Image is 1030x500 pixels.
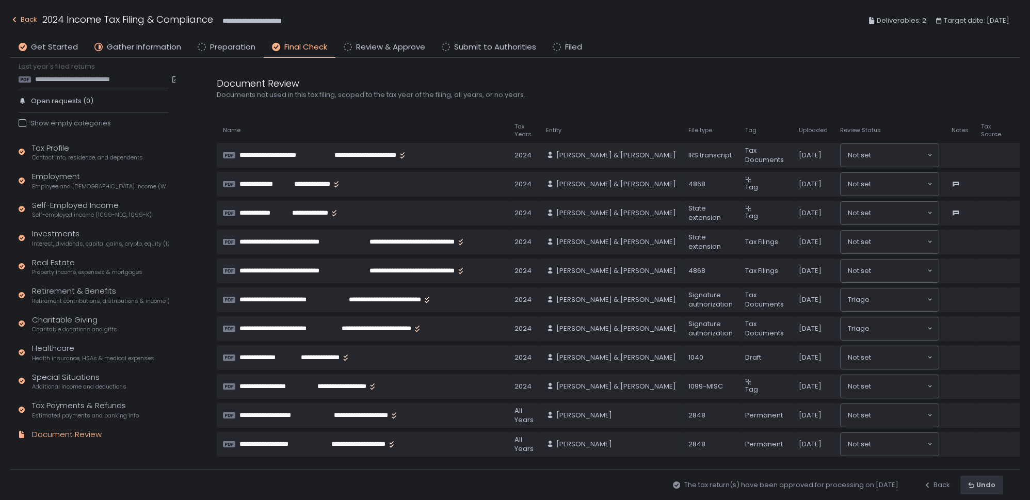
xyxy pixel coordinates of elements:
span: [PERSON_NAME] & [PERSON_NAME] [556,208,676,218]
div: Self-Employed Income [32,200,152,219]
div: Search for option [841,317,939,340]
input: Search for option [871,150,926,160]
div: Search for option [841,173,939,196]
span: [PERSON_NAME] & [PERSON_NAME] [556,151,676,160]
input: Search for option [871,237,926,247]
span: Tax Years [514,123,534,138]
span: Get Started [31,41,78,53]
span: [DATE] [799,266,822,276]
span: Target date: [DATE] [944,14,1009,27]
input: Search for option [870,324,926,334]
span: [DATE] [799,237,822,247]
span: [DATE] [799,411,822,420]
div: Back [10,13,37,26]
div: Search for option [841,346,939,369]
span: Triage [848,324,870,334]
input: Search for option [871,352,926,363]
span: Triage [848,295,870,305]
div: Tax Profile [32,142,143,162]
span: [PERSON_NAME] & [PERSON_NAME] [556,180,676,189]
div: Document Review [217,76,712,90]
input: Search for option [871,208,926,218]
span: [DATE] [799,353,822,362]
span: [DATE] [799,208,822,218]
span: Not set [848,381,871,392]
input: Search for option [871,266,926,276]
span: [PERSON_NAME] & [PERSON_NAME] [556,324,676,333]
div: Document Review [32,429,102,441]
span: Notes [952,126,969,134]
span: [DATE] [799,151,822,160]
div: Search for option [841,144,939,167]
div: Back [923,480,950,490]
div: Healthcare [32,343,154,362]
span: Interest, dividends, capital gains, crypto, equity (1099s, K-1s) [32,240,169,248]
span: Name [223,126,240,134]
div: Search for option [841,404,939,427]
span: Review Status [840,126,881,134]
span: [DATE] [799,324,822,333]
span: [PERSON_NAME] & [PERSON_NAME] [556,266,676,276]
div: Documents not used in this tax filing, scoped to the tax year of the filing, all years, or no years. [217,90,712,100]
div: Retirement & Benefits [32,285,169,305]
h1: 2024 Income Tax Filing & Compliance [42,12,213,26]
div: Search for option [841,375,939,398]
div: Search for option [841,288,939,311]
button: Back [923,476,950,494]
span: [DATE] [799,440,822,449]
div: Search for option [841,260,939,282]
span: [PERSON_NAME] & [PERSON_NAME] [556,237,676,247]
span: Tag [745,182,758,192]
span: Not set [848,208,871,218]
span: [PERSON_NAME] & [PERSON_NAME] [556,382,676,391]
div: Search for option [841,231,939,253]
span: Not set [848,266,871,276]
span: Review & Approve [356,41,425,53]
input: Search for option [870,295,926,305]
button: Back [10,12,37,29]
span: File type [688,126,712,134]
div: Last year's filed returns [19,62,169,84]
span: Tax Source [981,123,1001,138]
span: Deliverables: 2 [877,14,926,27]
span: Uploaded [799,126,828,134]
span: Preparation [210,41,255,53]
div: Charitable Giving [32,314,117,334]
span: Filed [565,41,582,53]
span: [DATE] [799,180,822,189]
span: [PERSON_NAME] [556,440,612,449]
span: [PERSON_NAME] [556,411,612,420]
span: The tax return(s) have been approved for processing on [DATE] [684,480,898,490]
span: Not set [848,237,871,247]
input: Search for option [871,179,926,189]
div: Search for option [841,202,939,224]
span: Estimated payments and banking info [32,412,139,420]
span: Retirement contributions, distributions & income (1099-R, 5498) [32,297,169,305]
span: Property income, expenses & mortgages [32,268,142,276]
span: Not set [848,410,871,421]
span: Tag [745,126,757,134]
span: Not set [848,150,871,160]
span: Tag [745,384,758,394]
span: Contact info, residence, and dependents [32,154,143,162]
div: Real Estate [32,257,142,277]
span: Charitable donations and gifts [32,326,117,333]
span: Submit to Authorities [454,41,536,53]
span: Entity [546,126,561,134]
div: Tax Payments & Refunds [32,400,139,420]
div: Search for option [841,433,939,456]
span: Health insurance, HSAs & medical expenses [32,354,154,362]
span: Gather Information [107,41,181,53]
span: Final Check [284,41,327,53]
span: Self-employed income (1099-NEC, 1099-K) [32,211,152,219]
span: [PERSON_NAME] & [PERSON_NAME] [556,353,676,362]
span: Not set [848,439,871,449]
span: [PERSON_NAME] & [PERSON_NAME] [556,295,676,304]
div: Undo [968,480,995,490]
div: Employment [32,171,169,190]
span: Tag [745,211,758,221]
span: Employee and [DEMOGRAPHIC_DATA] income (W-2s) [32,183,169,190]
input: Search for option [871,439,926,449]
div: Special Situations [32,372,126,391]
span: Open requests (0) [31,96,93,106]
